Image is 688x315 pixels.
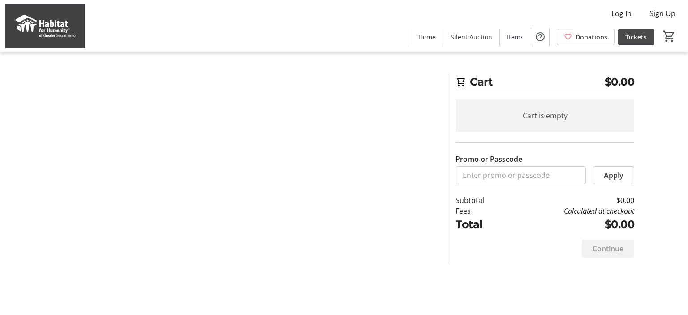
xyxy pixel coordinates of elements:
[507,206,634,216] td: Calculated at checkout
[576,32,607,42] span: Donations
[411,29,443,45] a: Home
[649,8,675,19] span: Sign Up
[456,154,522,164] label: Promo or Passcode
[611,8,632,19] span: Log In
[604,170,623,181] span: Apply
[507,195,634,206] td: $0.00
[593,166,634,184] button: Apply
[456,166,586,184] input: Enter promo or passcode
[557,29,615,45] a: Donations
[456,74,634,92] h2: Cart
[625,32,647,42] span: Tickets
[451,32,492,42] span: Silent Auction
[5,4,85,48] img: Habitat for Humanity of Greater Sacramento's Logo
[418,32,436,42] span: Home
[456,99,634,132] div: Cart is empty
[642,6,683,21] button: Sign Up
[661,28,677,44] button: Cart
[507,32,524,42] span: Items
[605,74,635,90] span: $0.00
[604,6,639,21] button: Log In
[500,29,531,45] a: Items
[443,29,499,45] a: Silent Auction
[456,216,507,233] td: Total
[456,195,507,206] td: Subtotal
[456,206,507,216] td: Fees
[618,29,654,45] a: Tickets
[531,28,549,46] button: Help
[507,216,634,233] td: $0.00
